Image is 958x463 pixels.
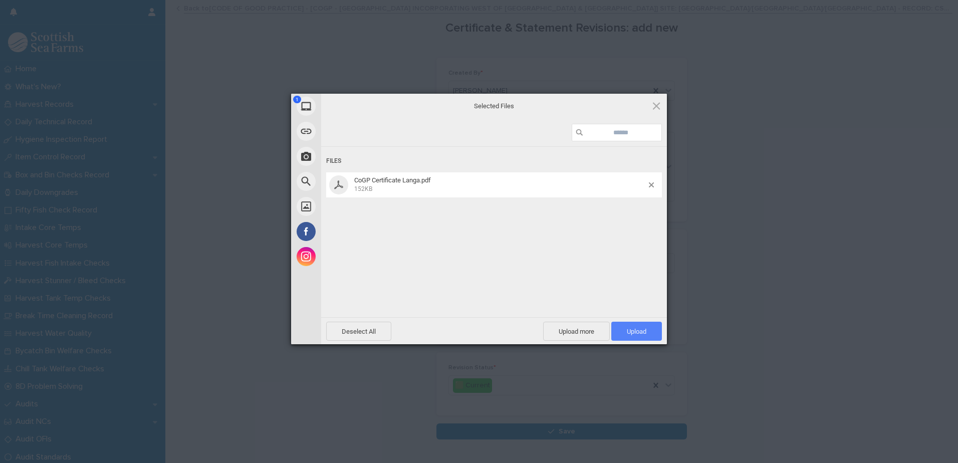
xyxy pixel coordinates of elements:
[291,144,411,169] div: Take Photo
[394,102,594,111] span: Selected Files
[354,185,372,192] span: 152KB
[354,176,431,184] span: CoGP Certificate Langa.pdf
[326,152,662,170] div: Files
[627,328,646,335] span: Upload
[543,322,610,341] span: Upload more
[293,96,301,103] span: 1
[326,322,391,341] span: Deselect All
[651,100,662,111] span: Click here or hit ESC to close picker
[291,194,411,219] div: Unsplash
[291,244,411,269] div: Instagram
[291,219,411,244] div: Facebook
[291,119,411,144] div: Link (URL)
[611,322,662,341] span: Upload
[291,94,411,119] div: My Device
[351,176,649,193] span: CoGP Certificate Langa.pdf
[291,169,411,194] div: Web Search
